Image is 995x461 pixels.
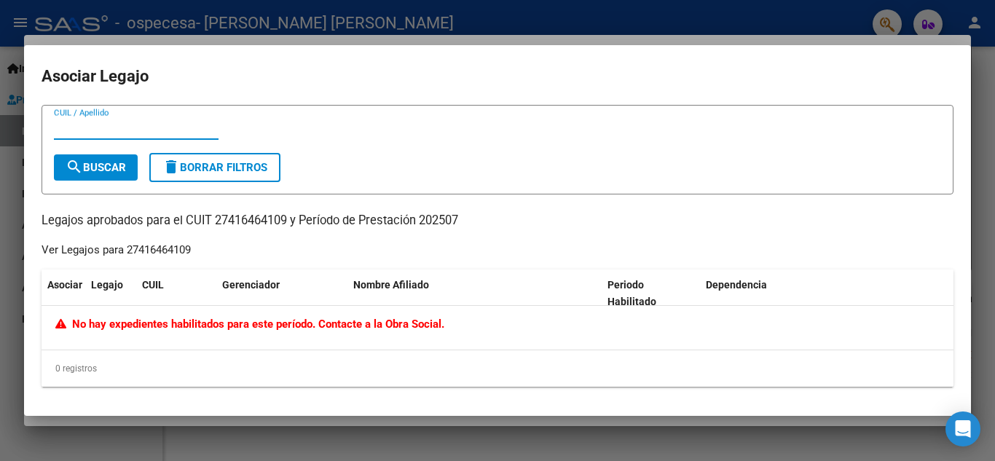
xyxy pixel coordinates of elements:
span: No hay expedientes habilitados para este período. Contacte a la Obra Social. [55,318,444,331]
datatable-header-cell: Dependencia [700,269,954,318]
span: Nombre Afiliado [353,279,429,291]
span: Dependencia [706,279,767,291]
datatable-header-cell: Gerenciador [216,269,347,318]
span: Legajo [91,279,123,291]
h2: Asociar Legajo [42,63,953,90]
span: Buscar [66,161,126,174]
button: Borrar Filtros [149,153,280,182]
span: Asociar [47,279,82,291]
datatable-header-cell: CUIL [136,269,216,318]
datatable-header-cell: Nombre Afiliado [347,269,602,318]
datatable-header-cell: Legajo [85,269,136,318]
datatable-header-cell: Periodo Habilitado [602,269,700,318]
span: Gerenciador [222,279,280,291]
mat-icon: delete [162,158,180,176]
div: Ver Legajos para 27416464109 [42,242,191,259]
span: Periodo Habilitado [607,279,656,307]
div: Open Intercom Messenger [945,411,980,446]
div: 0 registros [42,350,953,387]
mat-icon: search [66,158,83,176]
span: Borrar Filtros [162,161,267,174]
span: CUIL [142,279,164,291]
datatable-header-cell: Asociar [42,269,85,318]
button: Buscar [54,154,138,181]
p: Legajos aprobados para el CUIT 27416464109 y Período de Prestación 202507 [42,212,953,230]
